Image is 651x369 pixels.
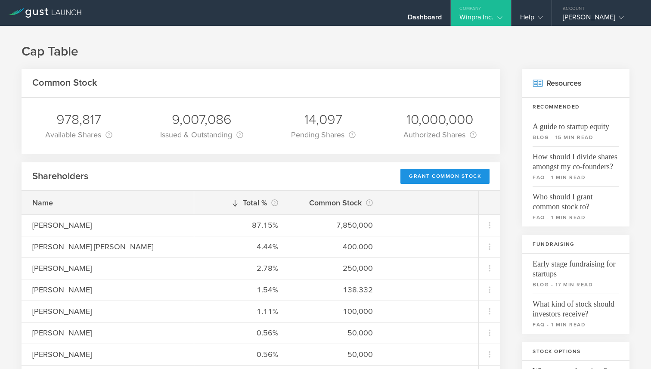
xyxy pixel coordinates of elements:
[160,129,243,141] div: Issued & Outstanding
[522,116,629,146] a: A guide to startup equityblog - 15 min read
[300,284,373,295] div: 138,332
[291,129,356,141] div: Pending Shares
[300,306,373,317] div: 100,000
[300,241,373,252] div: 400,000
[205,241,278,252] div: 4.44%
[533,133,619,141] small: blog - 15 min read
[533,294,619,319] span: What kind of stock should investors receive?
[205,197,278,209] div: Total %
[459,13,502,26] div: Winpra Inc.
[533,321,619,329] small: faq - 1 min read
[45,111,112,129] div: 978,817
[403,129,477,141] div: Authorized Shares
[522,294,629,334] a: What kind of stock should investors receive?faq - 1 min read
[205,220,278,231] div: 87.15%
[533,281,619,288] small: blog - 17 min read
[32,349,183,360] div: [PERSON_NAME]
[205,349,278,360] div: 0.56%
[45,129,112,141] div: Available Shares
[205,284,278,295] div: 1.54%
[32,284,183,295] div: [PERSON_NAME]
[522,146,629,186] a: How should I divide shares amongst my co-founders?faq - 1 min read
[563,13,636,26] div: [PERSON_NAME]
[32,263,183,274] div: [PERSON_NAME]
[533,146,619,172] span: How should I divide shares amongst my co-founders?
[522,342,629,361] h3: Stock Options
[522,235,629,254] h3: Fundraising
[32,77,97,89] h2: Common Stock
[32,306,183,317] div: [PERSON_NAME]
[533,186,619,212] span: Who should I grant common stock to?
[300,349,373,360] div: 50,000
[522,98,629,116] h3: Recommended
[522,69,629,98] h2: Resources
[522,254,629,294] a: Early stage fundraising for startupsblog - 17 min read
[32,220,183,231] div: [PERSON_NAME]
[160,111,243,129] div: 9,007,086
[403,111,477,129] div: 10,000,000
[533,116,619,132] span: A guide to startup equity
[533,254,619,279] span: Early stage fundraising for startups
[522,186,629,226] a: Who should I grant common stock to?faq - 1 min read
[520,13,543,26] div: Help
[205,263,278,274] div: 2.78%
[32,170,88,183] h2: Shareholders
[408,13,442,26] div: Dashboard
[300,327,373,338] div: 50,000
[300,197,373,209] div: Common Stock
[205,306,278,317] div: 1.11%
[533,174,619,181] small: faq - 1 min read
[400,169,490,184] div: Grant Common Stock
[32,197,183,208] div: Name
[32,327,183,338] div: [PERSON_NAME]
[291,111,356,129] div: 14,097
[300,263,373,274] div: 250,000
[22,43,629,60] h1: Cap Table
[533,214,619,221] small: faq - 1 min read
[32,241,183,252] div: [PERSON_NAME] [PERSON_NAME]
[205,327,278,338] div: 0.56%
[300,220,373,231] div: 7,850,000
